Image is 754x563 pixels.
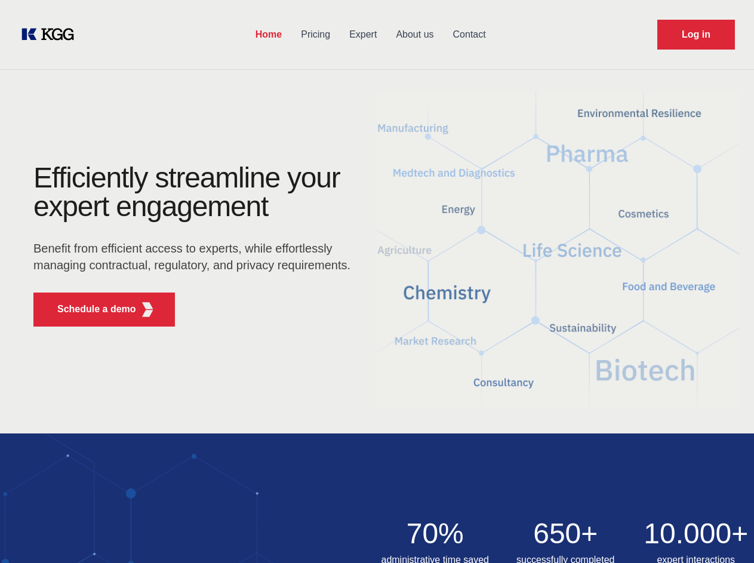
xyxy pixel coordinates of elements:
a: Contact [444,19,496,50]
p: Schedule a demo [57,302,136,316]
a: Pricing [291,19,340,50]
h2: 70% [377,519,494,548]
img: KGG Fifth Element RED [377,78,740,422]
a: About us [386,19,443,50]
img: KGG Fifth Element RED [140,302,155,317]
a: Home [246,19,291,50]
a: KOL Knowledge Platform: Talk to Key External Experts (KEE) [19,25,84,44]
a: Expert [340,19,386,50]
p: Benefit from efficient access to experts, while effortlessly managing contractual, regulatory, an... [33,240,358,273]
h1: Efficiently streamline your expert engagement [33,164,358,221]
a: Request Demo [657,20,735,50]
h2: 650+ [507,519,624,548]
button: Schedule a demoKGG Fifth Element RED [33,293,175,327]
